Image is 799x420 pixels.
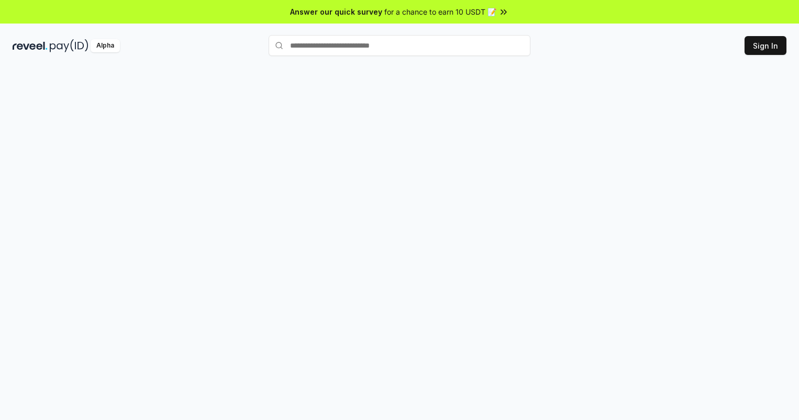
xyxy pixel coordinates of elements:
img: pay_id [50,39,88,52]
div: Alpha [91,39,120,52]
button: Sign In [745,36,786,55]
span: for a chance to earn 10 USDT 📝 [384,6,496,17]
span: Answer our quick survey [290,6,382,17]
img: reveel_dark [13,39,48,52]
